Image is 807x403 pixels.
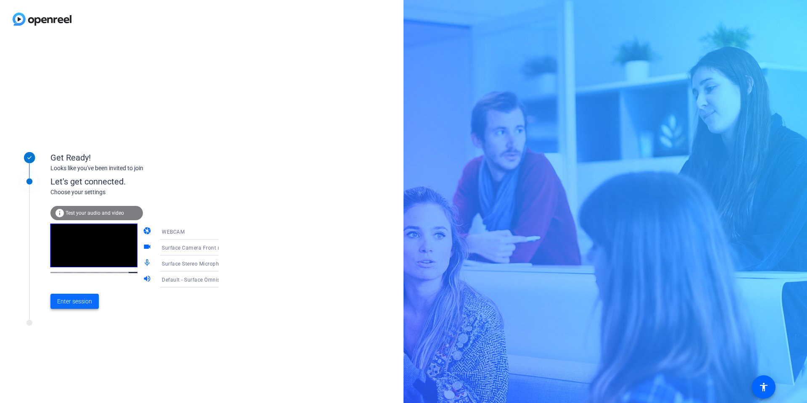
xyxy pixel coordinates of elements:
button: Enter session [50,294,99,309]
span: Test your audio and video [66,210,124,216]
mat-icon: accessibility [759,382,769,392]
div: Get Ready! [50,151,219,164]
span: Default - Surface Omnisonic Speakers (Surface High Definition Audio) [162,276,333,283]
span: Surface Camera Front (045e:0990) [162,244,248,251]
span: Surface Stereo Microphones (Surface High Definition Audio) [162,260,309,267]
mat-icon: mic_none [143,258,153,269]
span: WEBCAM [162,229,185,235]
div: Choose your settings [50,188,236,197]
span: Enter session [57,297,92,306]
div: Let's get connected. [50,175,236,188]
mat-icon: info [55,208,65,218]
mat-icon: videocam [143,242,153,253]
mat-icon: volume_up [143,274,153,284]
mat-icon: camera [143,227,153,237]
div: Looks like you've been invited to join [50,164,219,173]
